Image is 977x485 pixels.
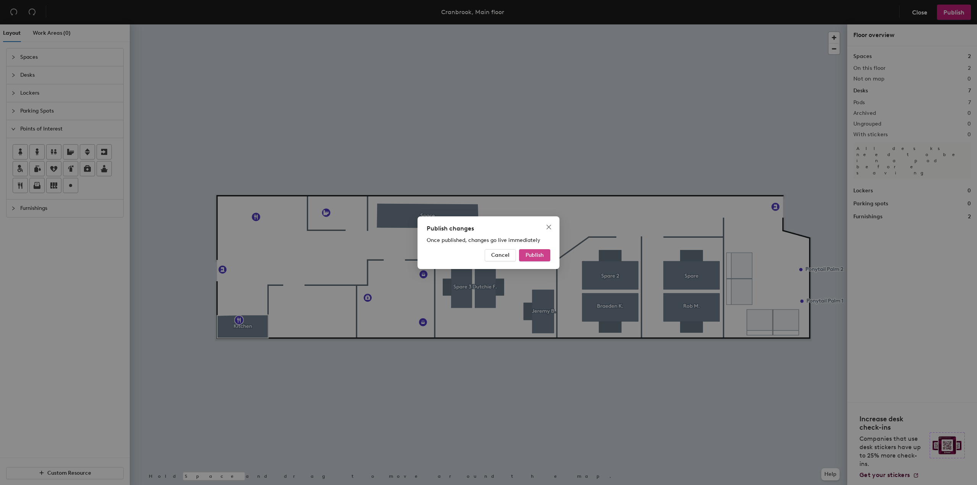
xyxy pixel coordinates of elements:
[485,249,516,261] button: Cancel
[543,224,555,230] span: Close
[526,252,544,258] span: Publish
[546,224,552,230] span: close
[543,221,555,233] button: Close
[519,249,550,261] button: Publish
[427,224,550,233] div: Publish changes
[491,252,509,258] span: Cancel
[427,237,540,243] span: Once published, changes go live immediately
